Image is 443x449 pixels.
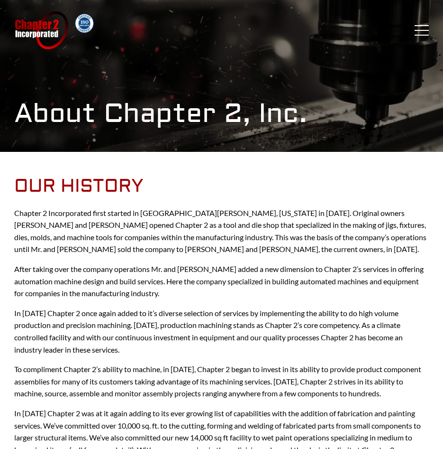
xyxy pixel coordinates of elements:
p: In [DATE] Chapter 2 once again added to it’s diverse selection of services by implementing the ab... [14,307,429,355]
p: To compliment Chapter 2’s ability to machine, in [DATE], Chapter 2 began to invest in its ability... [14,363,429,400]
p: After taking over the company operations Mr. and [PERSON_NAME] added a new dimension to Chapter 2... [14,263,429,299]
a: Chapter 2 Incorporated [14,11,68,49]
p: Chapter 2 Incorporated first started in [GEOGRAPHIC_DATA][PERSON_NAME], [US_STATE] in [DATE]. Ori... [14,207,429,255]
h2: Our History [14,176,429,197]
button: Menu [415,25,429,36]
h1: About Chapter 2, Inc. [14,98,429,130]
